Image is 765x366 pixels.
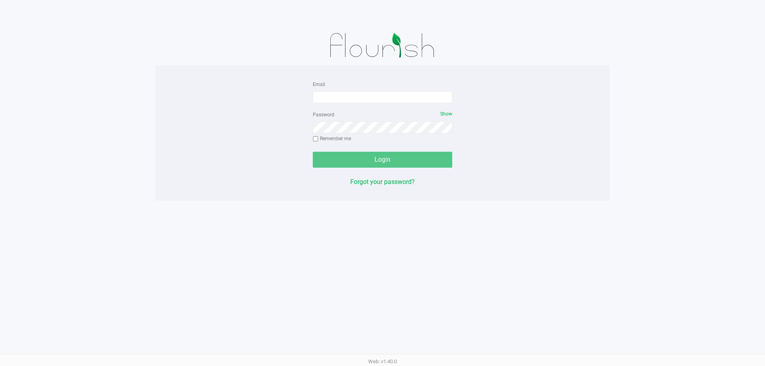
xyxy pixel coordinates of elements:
input: Remember me [313,136,318,142]
label: Email [313,81,325,88]
label: Remember me [313,135,351,142]
button: Forgot your password? [350,177,415,187]
label: Password [313,111,334,118]
span: Web: v1.40.0 [368,358,397,364]
span: Show [440,111,452,117]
